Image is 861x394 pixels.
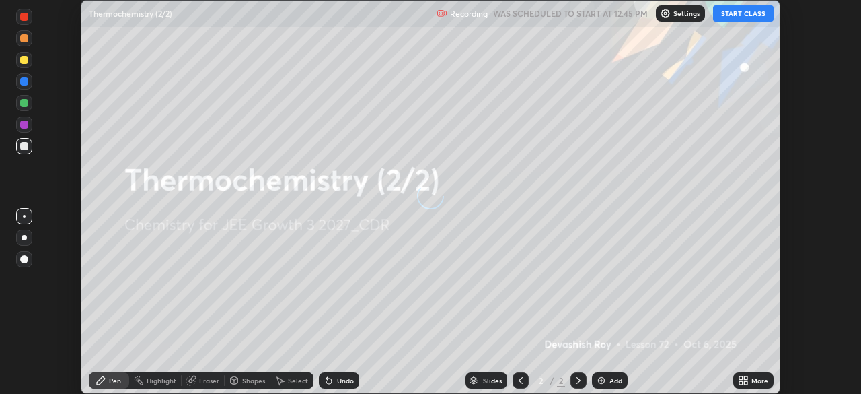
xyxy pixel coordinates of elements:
img: add-slide-button [596,375,607,386]
div: More [751,377,768,384]
div: Add [609,377,622,384]
div: 2 [534,376,548,385]
div: Shapes [242,377,265,384]
div: Undo [337,377,354,384]
p: Settings [673,10,700,17]
p: Thermochemistry (2/2) [89,8,172,19]
button: START CLASS [713,5,774,22]
div: / [550,376,554,385]
div: Eraser [199,377,219,384]
div: Pen [109,377,121,384]
p: Recording [450,9,488,19]
img: recording.375f2c34.svg [437,8,447,19]
img: class-settings-icons [660,8,671,19]
div: Select [288,377,308,384]
div: 2 [557,374,565,387]
div: Slides [483,377,502,384]
h5: WAS SCHEDULED TO START AT 12:45 PM [493,7,648,20]
div: Highlight [147,377,176,384]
